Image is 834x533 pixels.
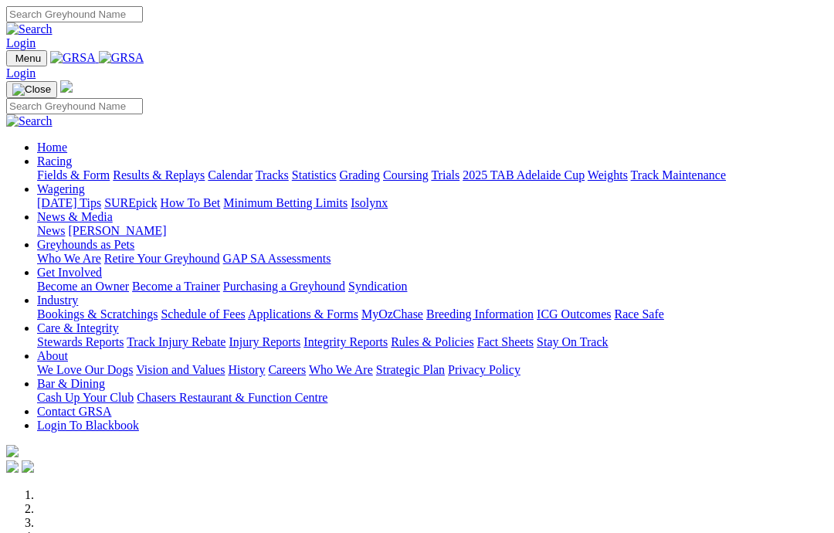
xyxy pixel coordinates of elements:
[37,294,78,307] a: Industry
[37,252,828,266] div: Greyhounds as Pets
[256,168,289,182] a: Tracks
[37,335,124,348] a: Stewards Reports
[6,36,36,49] a: Login
[340,168,380,182] a: Grading
[6,66,36,80] a: Login
[37,196,828,210] div: Wagering
[37,391,828,405] div: Bar & Dining
[37,182,85,195] a: Wagering
[37,196,101,209] a: [DATE] Tips
[6,98,143,114] input: Search
[6,81,57,98] button: Toggle navigation
[229,335,300,348] a: Injury Reports
[248,307,358,321] a: Applications & Forms
[37,349,68,362] a: About
[37,210,113,223] a: News & Media
[137,391,327,404] a: Chasers Restaurant & Function Centre
[37,405,111,418] a: Contact GRSA
[113,168,205,182] a: Results & Replays
[223,252,331,265] a: GAP SA Assessments
[37,224,828,238] div: News & Media
[391,335,474,348] a: Rules & Policies
[228,363,265,376] a: History
[6,445,19,457] img: logo-grsa-white.png
[37,363,828,377] div: About
[132,280,220,293] a: Become a Trainer
[383,168,429,182] a: Coursing
[37,141,67,154] a: Home
[268,363,306,376] a: Careers
[348,280,407,293] a: Syndication
[37,391,134,404] a: Cash Up Your Club
[15,53,41,64] span: Menu
[37,307,828,321] div: Industry
[37,280,828,294] div: Get Involved
[37,335,828,349] div: Care & Integrity
[37,168,110,182] a: Fields & Form
[37,377,105,390] a: Bar & Dining
[223,196,347,209] a: Minimum Betting Limits
[104,252,220,265] a: Retire Your Greyhound
[50,51,96,65] img: GRSA
[614,307,663,321] a: Race Safe
[37,154,72,168] a: Racing
[127,335,225,348] a: Track Injury Rebate
[208,168,253,182] a: Calendar
[12,83,51,96] img: Close
[37,252,101,265] a: Who We Are
[60,80,73,93] img: logo-grsa-white.png
[537,335,608,348] a: Stay On Track
[477,335,534,348] a: Fact Sheets
[6,6,143,22] input: Search
[37,307,158,321] a: Bookings & Scratchings
[37,363,133,376] a: We Love Our Dogs
[448,363,520,376] a: Privacy Policy
[37,266,102,279] a: Get Involved
[37,280,129,293] a: Become an Owner
[37,168,828,182] div: Racing
[463,168,585,182] a: 2025 TAB Adelaide Cup
[6,114,53,128] img: Search
[104,196,157,209] a: SUREpick
[6,460,19,473] img: facebook.svg
[309,363,373,376] a: Who We Are
[431,168,459,182] a: Trials
[537,307,611,321] a: ICG Outcomes
[631,168,726,182] a: Track Maintenance
[37,419,139,432] a: Login To Blackbook
[68,224,166,237] a: [PERSON_NAME]
[361,307,423,321] a: MyOzChase
[37,238,134,251] a: Greyhounds as Pets
[6,50,47,66] button: Toggle navigation
[99,51,144,65] img: GRSA
[588,168,628,182] a: Weights
[376,363,445,376] a: Strategic Plan
[22,460,34,473] img: twitter.svg
[6,22,53,36] img: Search
[161,196,221,209] a: How To Bet
[223,280,345,293] a: Purchasing a Greyhound
[351,196,388,209] a: Isolynx
[292,168,337,182] a: Statistics
[37,224,65,237] a: News
[426,307,534,321] a: Breeding Information
[161,307,245,321] a: Schedule of Fees
[136,363,225,376] a: Vision and Values
[303,335,388,348] a: Integrity Reports
[37,321,119,334] a: Care & Integrity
